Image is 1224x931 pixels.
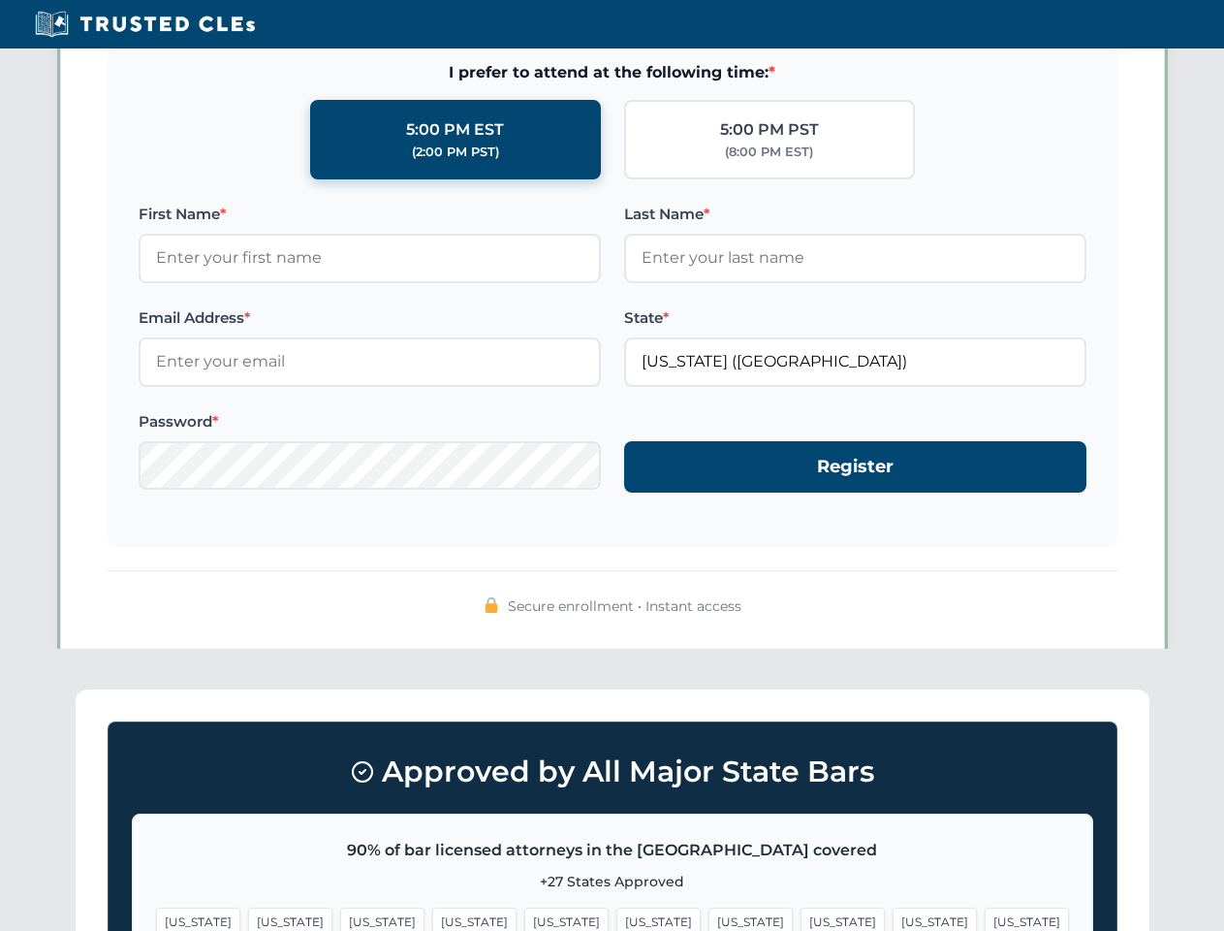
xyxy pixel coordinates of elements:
[720,117,819,143] div: 5:00 PM PST
[156,871,1069,892] p: +27 States Approved
[139,203,601,226] label: First Name
[406,117,504,143] div: 5:00 PM EST
[29,10,261,39] img: Trusted CLEs
[156,838,1069,863] p: 90% of bar licensed attorneys in the [GEOGRAPHIC_DATA] covered
[725,143,813,162] div: (8:00 PM EST)
[412,143,499,162] div: (2:00 PM PST)
[139,234,601,282] input: Enter your first name
[139,60,1086,85] span: I prefer to attend at the following time:
[139,306,601,330] label: Email Address
[624,337,1086,386] input: Florida (FL)
[132,746,1093,798] h3: Approved by All Major State Bars
[484,597,499,613] img: 🔒
[139,337,601,386] input: Enter your email
[624,203,1086,226] label: Last Name
[508,595,741,617] span: Secure enrollment • Instant access
[624,234,1086,282] input: Enter your last name
[624,306,1086,330] label: State
[624,441,1086,493] button: Register
[139,410,601,433] label: Password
